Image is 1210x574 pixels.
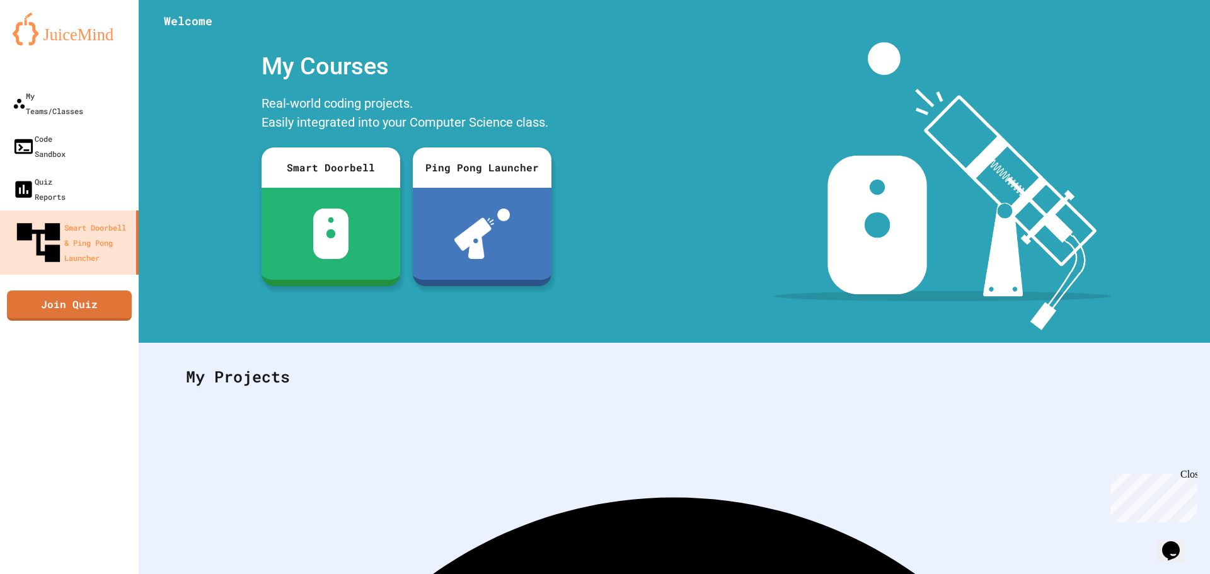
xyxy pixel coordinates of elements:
[7,290,132,321] a: Join Quiz
[773,42,1111,330] img: banner-image-my-projects.png
[173,352,1175,401] div: My Projects
[13,131,66,161] div: Code Sandbox
[5,5,87,80] div: Chat with us now!Close
[13,88,83,118] div: My Teams/Classes
[1157,524,1197,561] iframe: chat widget
[255,91,558,138] div: Real-world coding projects. Easily integrated into your Computer Science class.
[1105,469,1197,522] iframe: chat widget
[13,217,131,268] div: Smart Doorbell & Ping Pong Launcher
[13,13,126,45] img: logo-orange.svg
[413,147,551,188] div: Ping Pong Launcher
[454,209,510,259] img: ppl-with-ball.png
[313,209,349,259] img: sdb-white.svg
[262,147,400,188] div: Smart Doorbell
[255,42,558,91] div: My Courses
[13,174,66,204] div: Quiz Reports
